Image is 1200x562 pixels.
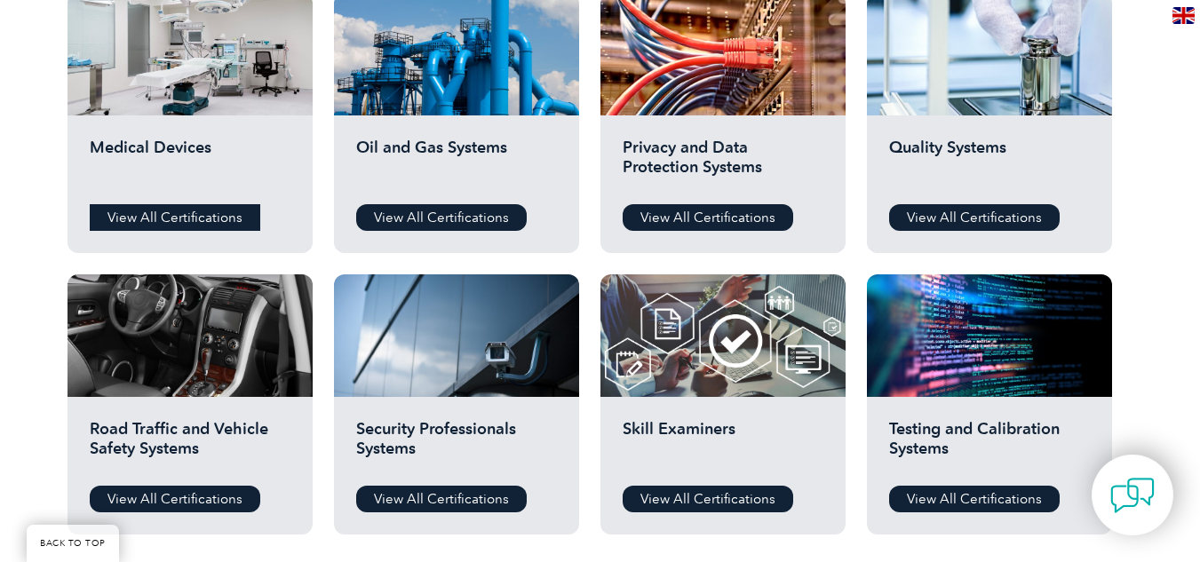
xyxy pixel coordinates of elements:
a: BACK TO TOP [27,525,119,562]
a: View All Certifications [623,204,793,231]
a: View All Certifications [90,204,260,231]
h2: Road Traffic and Vehicle Safety Systems [90,419,290,472]
a: View All Certifications [889,204,1060,231]
h2: Skill Examiners [623,419,823,472]
a: View All Certifications [623,486,793,512]
img: en [1172,7,1195,24]
h2: Medical Devices [90,138,290,191]
h2: Security Professionals Systems [356,419,557,472]
a: View All Certifications [356,204,527,231]
h2: Privacy and Data Protection Systems [623,138,823,191]
a: View All Certifications [90,486,260,512]
h2: Quality Systems [889,138,1090,191]
h2: Oil and Gas Systems [356,138,557,191]
h2: Testing and Calibration Systems [889,419,1090,472]
a: View All Certifications [356,486,527,512]
a: View All Certifications [889,486,1060,512]
img: contact-chat.png [1110,473,1155,518]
